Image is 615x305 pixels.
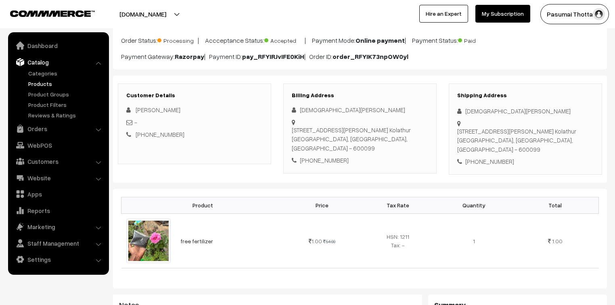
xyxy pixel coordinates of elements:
[26,69,106,77] a: Categories
[436,197,512,213] th: Quantity
[419,5,468,23] a: Hire an Expert
[136,131,184,138] a: [PHONE_NUMBER]
[457,127,594,154] div: [STREET_ADDRESS][PERSON_NAME] Kolathur [GEOGRAPHIC_DATA], [GEOGRAPHIC_DATA], [GEOGRAPHIC_DATA] - ...
[26,111,106,119] a: Reviews & Ratings
[323,239,335,244] strike: 54.00
[10,138,106,152] a: WebPOS
[10,171,106,185] a: Website
[292,105,428,115] div: [DEMOGRAPHIC_DATA][PERSON_NAME]
[136,106,180,113] span: [PERSON_NAME]
[309,238,322,244] span: 1.00
[157,34,198,45] span: Processing
[475,5,530,23] a: My Subscription
[91,4,195,24] button: [DOMAIN_NAME]
[10,219,106,234] a: Marketing
[10,55,106,69] a: Catalog
[264,34,305,45] span: Accepted
[121,34,599,45] p: Order Status: | Accceptance Status: | Payment Mode: | Payment Status:
[356,36,405,44] b: Online payment
[387,233,409,249] span: HSN: 1211 Tax: -
[242,52,304,61] b: pay_RFYIRJvIFE0KiH
[126,219,171,263] img: photo_2025-09-08_19-56-14.jpg
[10,10,95,17] img: COMMMERCE
[333,52,408,61] b: order_RFYIK73npOW0yl
[26,100,106,109] a: Product Filters
[126,92,263,99] h3: Customer Details
[593,8,605,20] img: user
[121,52,599,61] p: Payment Gateway: | Payment ID: | Order ID:
[458,34,498,45] span: Paid
[175,52,204,61] b: Razorpay
[10,236,106,251] a: Staff Management
[540,4,609,24] button: Pasumai Thotta…
[10,8,81,18] a: COMMMERCE
[284,197,360,213] th: Price
[26,90,106,98] a: Product Groups
[457,107,594,116] div: [DEMOGRAPHIC_DATA][PERSON_NAME]
[10,121,106,136] a: Orders
[10,154,106,169] a: Customers
[512,197,598,213] th: Total
[473,238,475,244] span: 1
[26,79,106,88] a: Products
[457,157,594,166] div: [PHONE_NUMBER]
[292,156,428,165] div: [PHONE_NUMBER]
[457,92,594,99] h3: Shipping Address
[292,125,428,153] div: [STREET_ADDRESS][PERSON_NAME] Kolathur [GEOGRAPHIC_DATA], [GEOGRAPHIC_DATA], [GEOGRAPHIC_DATA] - ...
[121,197,284,213] th: Product
[180,238,213,244] a: free fertilizer
[10,252,106,267] a: Settings
[126,118,263,127] div: -
[360,197,436,213] th: Tax Rate
[292,92,428,99] h3: Billing Address
[552,238,563,244] span: 1.00
[10,38,106,53] a: Dashboard
[10,187,106,201] a: Apps
[10,203,106,218] a: Reports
